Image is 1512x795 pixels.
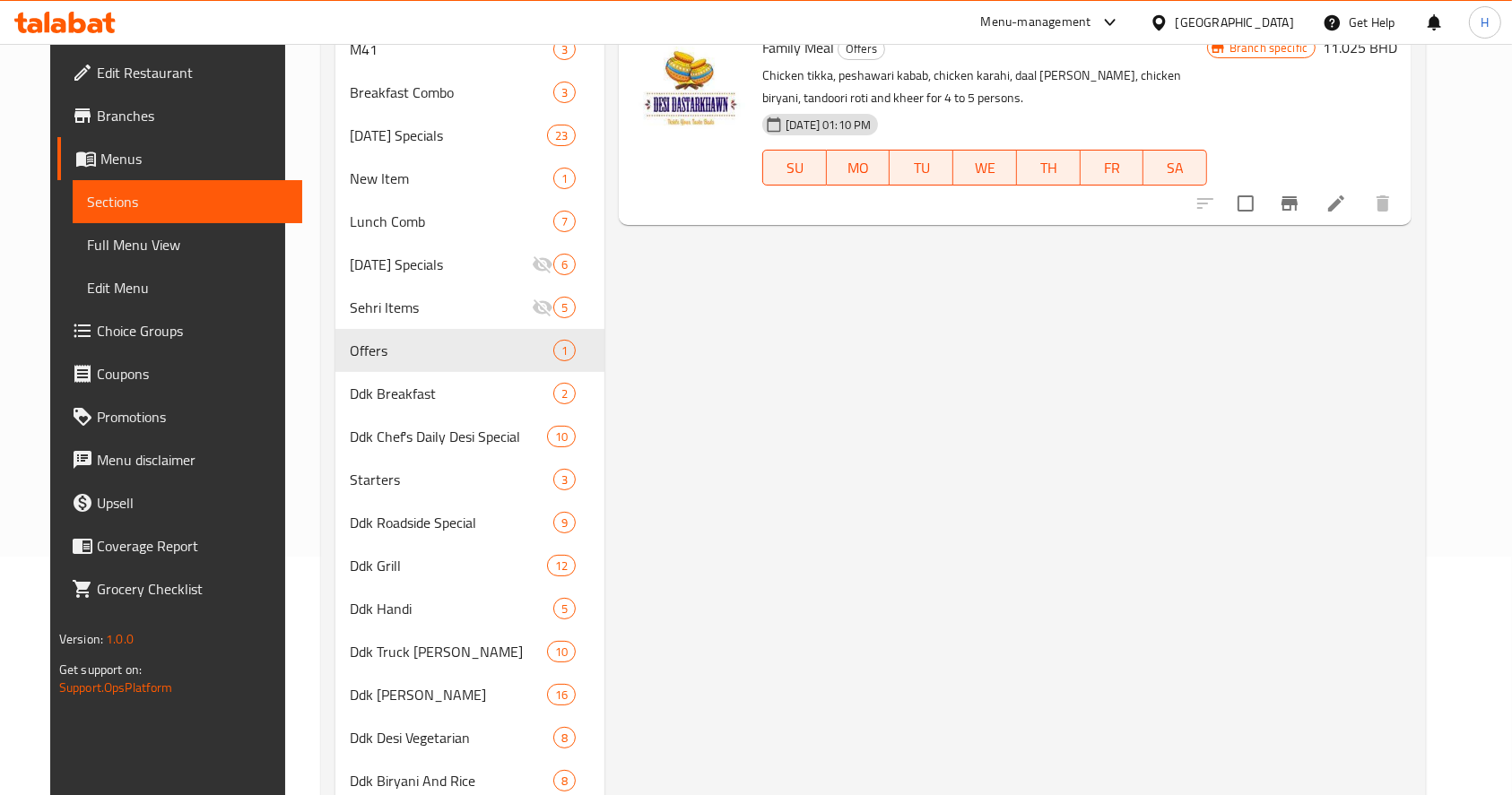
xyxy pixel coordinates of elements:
div: Starters3 [335,458,604,501]
span: TH [1024,155,1073,181]
span: 8 [554,730,575,747]
div: M413 [335,28,604,71]
div: items [553,512,576,533]
div: Menu-management [981,12,1091,33]
span: Offers [350,340,553,361]
span: Ddk Breakfast [350,383,553,404]
div: [DATE] Specials6 [335,243,604,286]
button: TU [890,150,953,186]
h6: 11.025 BHD [1323,35,1397,60]
div: Ddk Chef's Daily Desi Special [350,426,547,447]
a: Edit menu item [1325,193,1347,214]
div: items [547,125,576,146]
span: Coverage Report [97,535,289,557]
button: Branch-specific-item [1268,182,1311,225]
div: items [553,469,576,490]
div: Offers [838,39,885,60]
span: FR [1088,155,1137,181]
span: M41 [350,39,553,60]
span: Menus [100,148,289,169]
span: Upsell [97,492,289,514]
a: Upsell [57,481,303,524]
a: Support.OpsPlatform [59,676,173,699]
span: Breakfast Combo [350,82,553,103]
svg: Inactive section [532,254,553,275]
button: TH [1017,150,1081,186]
span: 10 [548,428,575,445]
span: [DATE] Specials [350,125,547,146]
span: 7 [554,213,575,230]
div: items [553,82,576,103]
span: Branch specific [1222,39,1315,56]
span: Ddk Truck [PERSON_NAME] [350,641,547,662]
span: SU [770,155,820,181]
a: Coupons [57,352,303,395]
div: items [547,641,576,662]
div: Sehri Items5 [335,286,604,329]
div: items [553,727,576,748]
span: 9 [554,514,575,531]
a: Branches [57,94,303,137]
span: 16 [548,687,575,704]
div: New Item1 [335,157,604,200]
div: Ddk Desi Vegetarian8 [335,716,604,759]
div: items [553,383,576,404]
button: MO [827,150,891,186]
div: Ddk Desi Vegetarian [350,727,553,748]
a: Edit Restaurant [57,51,303,94]
div: Ddk Grill12 [335,544,604,587]
span: 1.0.0 [106,627,134,651]
div: Breakfast Combo3 [335,71,604,114]
span: Edit Menu [87,277,289,298]
div: Ddk Roadside Special [350,512,553,533]
a: Menus [57,137,303,180]
span: 5 [554,299,575,316]
span: TU [897,155,946,181]
a: Edit Menu [73,266,303,309]
span: Sections [87,191,289,212]
div: [GEOGRAPHIC_DATA] [1176,13,1294,32]
span: [DATE] 01:10 PM [778,117,878,134]
span: 5 [554,601,575,618]
div: Offers1 [335,329,604,372]
div: Ddk Grill [350,555,547,576]
span: Ddk [PERSON_NAME] [350,684,547,705]
div: Ddk Roadside Special9 [335,501,604,544]
div: [DATE] Specials23 [335,114,604,157]
span: Coupons [97,363,289,385]
div: items [553,168,576,189]
div: Ramadan Specials [350,125,547,146]
button: delete [1361,182,1404,225]
div: Ddk Breakfast2 [335,372,604,415]
span: Ddk Biryani And Rice [350,770,553,791]
span: Family Meal [762,34,834,61]
div: Ddk Truck Adda Karahi [350,641,547,662]
div: items [547,426,576,447]
span: 2 [554,385,575,402]
div: items [553,39,576,60]
div: items [553,297,576,318]
div: Ddk [PERSON_NAME]16 [335,673,604,716]
div: items [553,340,576,361]
span: H [1481,13,1489,32]
span: Branches [97,105,289,126]
div: Ddk Truck [PERSON_NAME]10 [335,630,604,673]
button: FR [1081,150,1144,186]
div: items [547,555,576,576]
a: Grocery Checklist [57,567,303,610]
div: Ddk Desi Chatkhara [350,684,547,705]
a: Choice Groups [57,309,303,352]
span: 6 [554,256,575,273]
span: Promotions [97,406,289,428]
div: items [553,598,576,619]
a: Promotions [57,395,303,438]
span: Lunch Comb [350,211,553,232]
span: Sehri Items [350,297,532,318]
div: items [553,254,576,275]
a: Menu disclaimer [57,438,303,481]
